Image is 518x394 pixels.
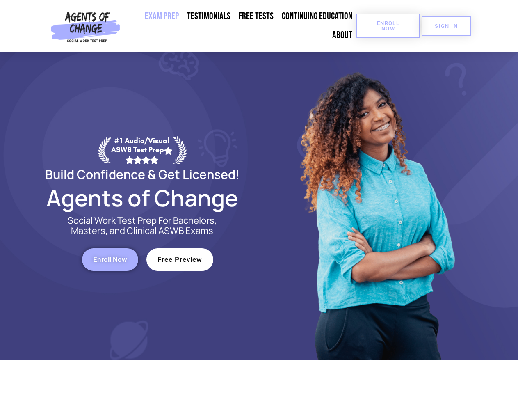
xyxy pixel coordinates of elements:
a: Testimonials [183,7,235,26]
div: #1 Audio/Visual ASWB Test Prep [111,136,173,164]
span: SIGN IN [435,23,458,29]
img: Website Image 1 (1) [294,52,458,360]
span: Enroll Now [370,21,407,31]
a: Exam Prep [141,7,183,26]
a: Free Preview [146,248,213,271]
p: Social Work Test Prep For Bachelors, Masters, and Clinical ASWB Exams [58,215,226,236]
a: Free Tests [235,7,278,26]
span: Free Preview [157,256,202,263]
a: SIGN IN [422,16,471,36]
a: Enroll Now [82,248,138,271]
span: Enroll Now [93,256,127,263]
h2: Agents of Change [25,188,259,207]
a: About [328,26,356,45]
h2: Build Confidence & Get Licensed! [25,168,259,180]
a: Enroll Now [356,14,420,38]
a: Continuing Education [278,7,356,26]
nav: Menu [123,7,356,45]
